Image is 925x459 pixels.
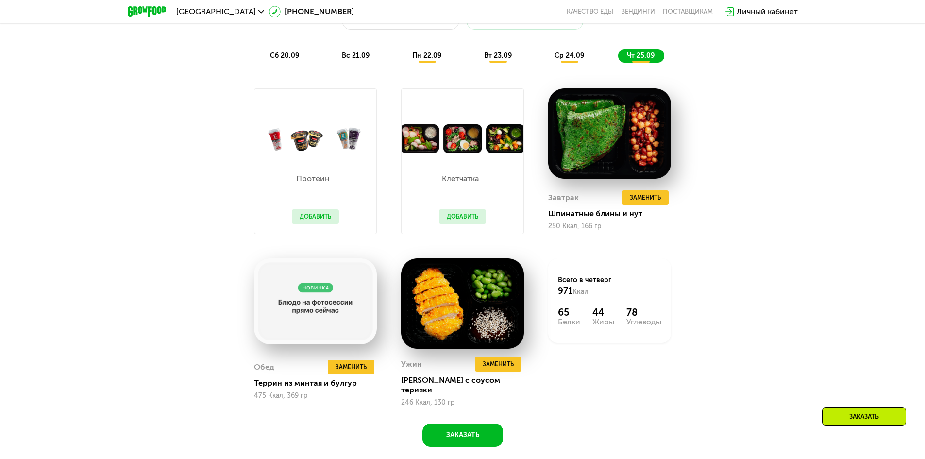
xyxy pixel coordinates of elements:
[254,378,385,388] div: Террин из минтая и булгур
[626,306,661,318] div: 78
[483,359,514,369] span: Заменить
[630,193,661,203] span: Заменить
[592,318,614,326] div: Жиры
[401,357,422,372] div: Ужин
[548,209,679,219] div: Шпинатные блины и нут
[548,222,671,230] div: 250 Ккал, 166 гр
[627,51,655,60] span: чт 25.09
[737,6,798,17] div: Личный кабинет
[439,175,481,183] p: Клетчатка
[254,392,377,400] div: 475 Ккал, 369 гр
[401,375,532,395] div: [PERSON_NAME] с соусом терияки
[412,51,441,60] span: пн 22.09
[822,407,906,426] div: Заказать
[176,8,256,16] span: [GEOGRAPHIC_DATA]
[422,424,503,447] button: Заказать
[342,51,370,60] span: вс 21.09
[626,318,661,326] div: Углеводы
[572,288,589,296] span: Ккал
[548,190,579,205] div: Завтрак
[254,360,274,374] div: Обед
[336,362,367,372] span: Заменить
[558,286,572,296] span: 971
[269,6,354,17] a: [PHONE_NUMBER]
[292,209,339,224] button: Добавить
[558,318,580,326] div: Белки
[555,51,584,60] span: ср 24.09
[484,51,512,60] span: вт 23.09
[663,8,713,16] div: поставщикам
[558,275,661,297] div: Всего в четверг
[558,306,580,318] div: 65
[401,399,524,407] div: 246 Ккал, 130 гр
[328,360,374,374] button: Заменить
[475,357,521,372] button: Заменить
[621,8,655,16] a: Вендинги
[567,8,613,16] a: Качество еды
[592,306,614,318] div: 44
[622,190,669,205] button: Заменить
[270,51,299,60] span: сб 20.09
[439,209,486,224] button: Добавить
[292,175,334,183] p: Протеин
